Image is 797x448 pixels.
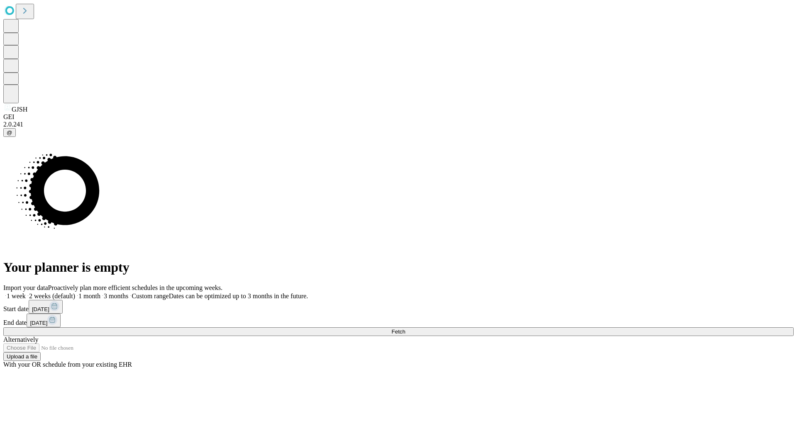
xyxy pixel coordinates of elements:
button: [DATE] [29,300,63,314]
span: Alternatively [3,336,38,343]
div: 2.0.241 [3,121,794,128]
span: [DATE] [30,320,47,326]
span: Import your data [3,284,48,291]
span: Custom range [132,292,169,299]
div: Start date [3,300,794,314]
span: @ [7,129,12,136]
span: 3 months [104,292,128,299]
span: Fetch [391,329,405,335]
button: Fetch [3,327,794,336]
button: @ [3,128,16,137]
span: Dates can be optimized up to 3 months in the future. [169,292,308,299]
span: Proactively plan more efficient schedules in the upcoming weeks. [48,284,222,291]
span: GJSH [12,106,27,113]
span: 1 week [7,292,26,299]
button: Upload a file [3,352,41,361]
span: 2 weeks (default) [29,292,75,299]
span: With your OR schedule from your existing EHR [3,361,132,368]
span: [DATE] [32,306,49,312]
button: [DATE] [27,314,61,327]
div: GEI [3,113,794,121]
span: 1 month [78,292,100,299]
div: End date [3,314,794,327]
h1: Your planner is empty [3,260,794,275]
